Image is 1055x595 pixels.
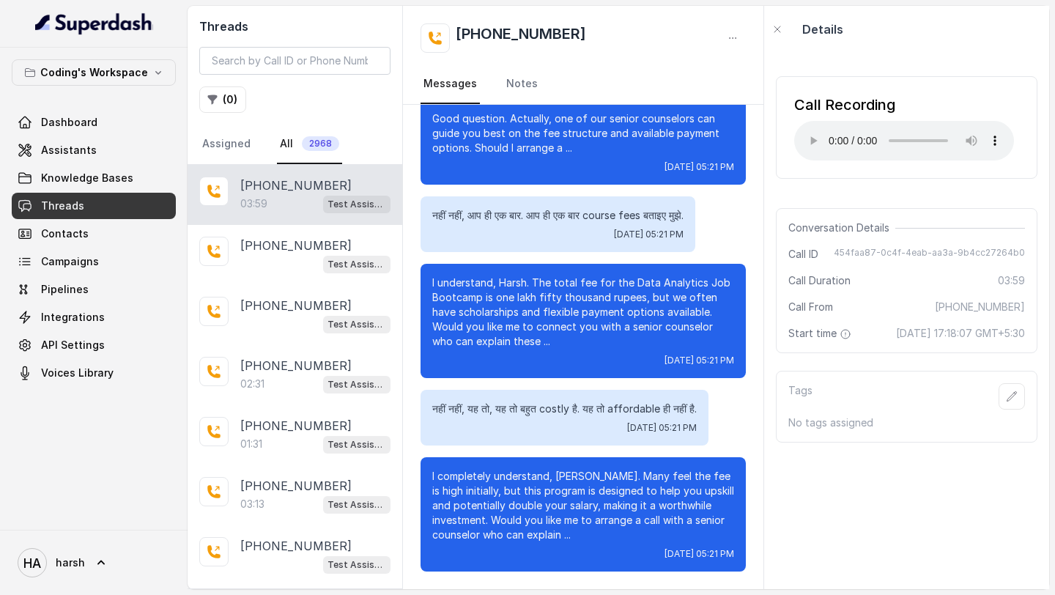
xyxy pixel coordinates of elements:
span: 2968 [302,136,339,151]
a: Threads [12,193,176,219]
span: [DATE] 05:21 PM [665,161,734,173]
input: Search by Call ID or Phone Number [199,47,390,75]
span: [DATE] 17:18:07 GMT+5:30 [896,326,1025,341]
a: Notes [503,64,541,104]
p: Test Assistant- 2 [327,437,386,452]
p: No tags assigned [788,415,1025,430]
span: [DATE] 05:21 PM [627,422,697,434]
span: [DATE] 05:21 PM [665,355,734,366]
a: Contacts [12,221,176,247]
span: [PHONE_NUMBER] [935,300,1025,314]
p: [PHONE_NUMBER] [240,237,352,254]
p: 02:31 [240,377,264,391]
p: Test Assistant- 2 [327,558,386,572]
p: Test Assistant- 2 [327,377,386,392]
h2: Threads [199,18,390,35]
span: Call Duration [788,273,851,288]
span: Dashboard [41,115,97,130]
p: Tags [788,383,812,410]
p: Test Assistant- 2 [327,498,386,512]
p: 03:59 [240,196,267,211]
p: [PHONE_NUMBER] [240,177,352,194]
span: [DATE] 05:21 PM [614,229,684,240]
p: 03:13 [240,497,264,511]
nav: Tabs [421,64,746,104]
p: नहीं नहीं, यह तो, यह तो बहुत costly है. यह तो affordable ही नहीं है. [432,402,697,416]
p: I understand, Harsh. The total fee for the Data Analytics Job Bootcamp is one lakh fifty thousand... [432,276,734,349]
a: API Settings [12,332,176,358]
a: Integrations [12,304,176,330]
span: Knowledge Bases [41,171,133,185]
span: harsh [56,555,85,570]
p: I completely understand, [PERSON_NAME]. Many feel the fee is high initially, but this program is ... [432,469,734,542]
span: Conversation Details [788,221,895,235]
p: Good question. Actually, one of our senior counselors can guide you best on the fee structure and... [432,111,734,155]
div: Call Recording [794,95,1014,115]
span: Call From [788,300,833,314]
p: [PHONE_NUMBER] [240,297,352,314]
a: All2968 [277,125,342,164]
img: light.svg [35,12,153,35]
p: [PHONE_NUMBER] [240,477,352,495]
a: Assistants [12,137,176,163]
span: Voices Library [41,366,114,380]
a: Knowledge Bases [12,165,176,191]
a: Messages [421,64,480,104]
h2: [PHONE_NUMBER] [456,23,586,53]
p: [PHONE_NUMBER] [240,417,352,435]
p: Test Assistant- 2 [327,197,386,212]
a: Dashboard [12,109,176,136]
span: Start time [788,326,854,341]
span: Contacts [41,226,89,241]
p: Details [802,21,843,38]
p: Coding's Workspace [40,64,148,81]
span: 03:59 [998,273,1025,288]
span: Threads [41,199,84,213]
text: HA [23,555,41,571]
a: harsh [12,542,176,583]
p: नहीं नहीं, आप ही एक बार. आप ही एक बार course fees बताइए मुझे. [432,208,684,223]
span: Call ID [788,247,818,262]
p: Test Assistant- 2 [327,317,386,332]
span: Integrations [41,310,105,325]
audio: Your browser does not support the audio element. [794,121,1014,160]
a: Assigned [199,125,253,164]
span: Campaigns [41,254,99,269]
button: Coding's Workspace [12,59,176,86]
span: 454faa87-0c4f-4eab-aa3a-9b4cc27264b0 [834,247,1025,262]
p: Test Assistant- 2 [327,257,386,272]
button: (0) [199,86,246,113]
a: Voices Library [12,360,176,386]
p: 01:31 [240,437,262,451]
p: [PHONE_NUMBER] [240,537,352,555]
p: [PHONE_NUMBER] [240,357,352,374]
span: API Settings [41,338,105,352]
span: Pipelines [41,282,89,297]
nav: Tabs [199,125,390,164]
a: Campaigns [12,248,176,275]
span: [DATE] 05:21 PM [665,548,734,560]
a: Pipelines [12,276,176,303]
span: Assistants [41,143,97,158]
